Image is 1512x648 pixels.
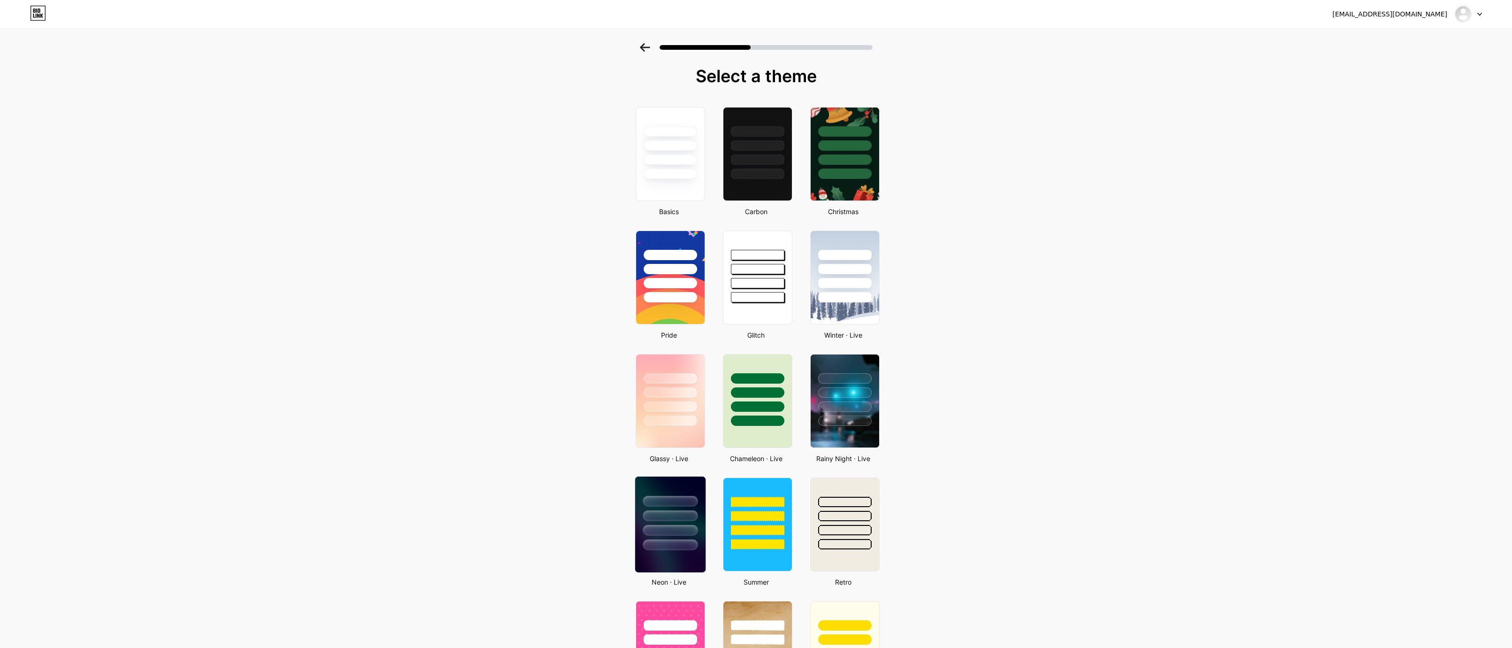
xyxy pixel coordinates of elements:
[720,454,792,463] div: Chameleon · Live
[807,577,880,587] div: Retro
[720,207,792,216] div: Carbon
[720,330,792,340] div: Glitch
[1454,5,1472,23] img: vapezyy
[720,577,792,587] div: Summer
[633,577,705,587] div: Neon · Live
[633,330,705,340] div: Pride
[635,477,705,572] img: neon.jpg
[1332,9,1447,19] div: [EMAIL_ADDRESS][DOMAIN_NAME]
[632,67,881,85] div: Select a theme
[633,207,705,216] div: Basics
[807,330,880,340] div: Winter · Live
[807,454,880,463] div: Rainy Night · Live
[807,207,880,216] div: Christmas
[633,454,705,463] div: Glassy · Live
